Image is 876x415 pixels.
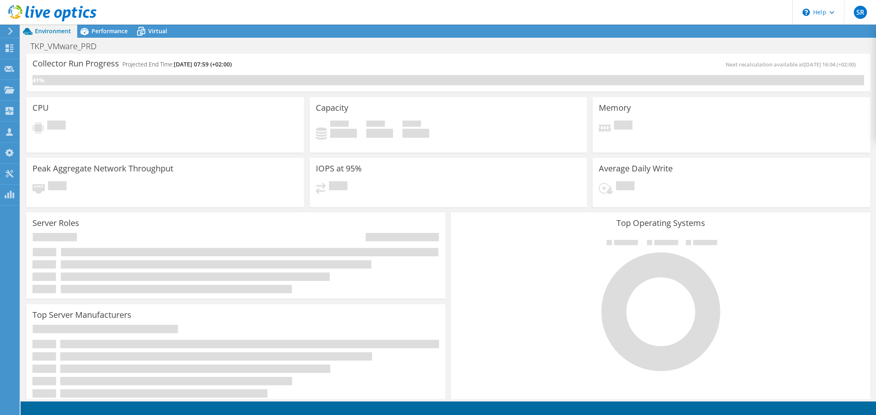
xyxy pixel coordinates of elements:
span: Environment [35,27,71,35]
span: Pending [614,121,632,132]
span: SR [854,6,867,19]
h4: 0 GiB [366,129,393,138]
h3: Server Roles [32,219,79,228]
span: Used [330,121,349,129]
span: Pending [47,121,66,132]
h3: Top Operating Systems [457,219,864,228]
h1: TKP_VMware_PRD [27,42,109,51]
span: Pending [616,181,635,192]
span: Free [366,121,385,129]
h3: IOPS at 95% [316,164,362,173]
h3: Peak Aggregate Network Throughput [32,164,173,173]
span: Next recalculation available at [726,61,860,68]
span: Total [402,121,421,129]
svg: \n [802,9,810,16]
h3: Memory [599,103,631,112]
h3: CPU [32,103,49,112]
h4: 0 GiB [402,129,429,138]
h3: Capacity [316,103,348,112]
h3: Top Server Manufacturers [32,310,131,319]
span: [DATE] 07:59 (+02:00) [174,60,232,68]
h4: Projected End Time: [122,60,232,69]
span: Pending [329,181,347,192]
h4: 0 GiB [330,129,357,138]
span: Pending [48,181,67,192]
span: Performance [92,27,128,35]
h3: Average Daily Write [599,164,673,173]
span: Virtual [148,27,167,35]
span: [DATE] 16:04 (+02:00) [804,61,856,68]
